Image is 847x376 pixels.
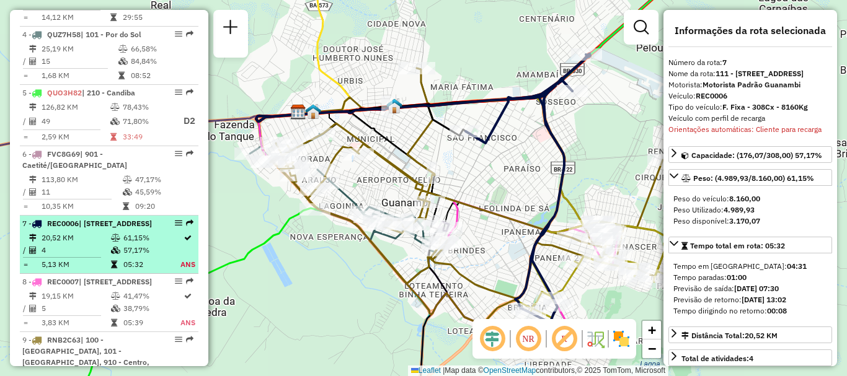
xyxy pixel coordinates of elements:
[673,261,827,272] div: Tempo em [GEOGRAPHIC_DATA]:
[47,219,79,228] span: REC0006
[130,55,193,68] td: 84,84%
[110,133,117,141] i: Tempo total em rota
[477,324,507,354] span: Ocultar deslocamento
[29,176,37,183] i: Distância Total
[673,272,827,283] div: Tempo paradas:
[175,219,182,227] em: Opções
[668,237,832,253] a: Tempo total em rota: 05:32
[41,200,122,212] td: 10,35 KM
[668,124,832,135] div: Orientações automáticas: Cliente para recarga
[673,294,827,305] div: Previsão de retorno:
[767,306,787,315] strong: 00:08
[681,354,753,363] span: Total de atividades:
[130,69,193,82] td: 08:52
[673,204,827,216] div: Peso Utilizado:
[111,319,117,326] i: Tempo total em rota
[22,186,29,198] td: /
[668,326,832,343] a: Distância Total:20,52 KM
[110,14,117,21] i: Tempo total em rota
[22,88,135,97] span: 5 -
[22,219,152,228] span: 7 -
[691,151,822,160] span: Capacidade: (176,07/308,00) 57,17%
[673,216,827,227] div: Peso disponível:
[29,247,37,254] i: Total de Atividades
[690,241,785,250] span: Tempo total em rota: 05:32
[122,113,172,129] td: 71,80%
[111,234,120,242] i: % de utilização do peso
[123,317,180,329] td: 05:39
[408,365,668,376] div: Map data © contributors,© 2025 TomTom, Microsoft
[175,89,182,96] em: Opções
[41,131,110,143] td: 2,59 KM
[642,321,661,339] a: Zoom in
[123,176,132,183] i: % de utilização do peso
[186,219,193,227] em: Rota exportada
[668,57,832,68] div: Número da rota:
[186,278,193,285] em: Rota exportada
[180,317,196,329] td: ANS
[668,25,832,37] h4: Informações da rota selecionada
[734,284,779,293] strong: [DATE] 07:30
[186,336,193,343] em: Rota exportada
[175,150,182,157] em: Opções
[668,68,832,79] div: Nome da rota:
[135,186,193,198] td: 45,59%
[611,329,631,349] img: Exibir/Ocultar setores
[47,88,82,97] span: QUO3H82
[41,43,118,55] td: 25,19 KM
[41,290,110,302] td: 19,15 KM
[29,103,37,111] i: Distância Total
[111,261,117,268] i: Tempo total em rota
[41,258,110,271] td: 5,13 KM
[29,292,37,300] i: Distância Total
[668,102,832,113] div: Tipo do veículo:
[668,169,832,186] a: Peso: (4.989,93/8.160,00) 61,15%
[668,146,832,163] a: Capacidade: (176,07/308,00) 57,17%
[47,335,81,344] span: RNB2C63
[22,11,29,24] td: =
[729,194,760,203] strong: 8.160,00
[175,278,182,285] em: Opções
[41,101,110,113] td: 126,82 KM
[22,149,127,170] span: | 901 - Caetité/[GEOGRAPHIC_DATA]
[122,11,172,24] td: 29:55
[186,30,193,38] em: Rota exportada
[135,200,193,212] td: 09:20
[186,150,193,157] em: Rota exportada
[41,302,110,315] td: 5
[513,324,543,354] span: Ocultar NR
[47,30,81,39] span: QUZ7H58
[111,247,120,254] i: % de utilização da cubagem
[411,366,441,375] a: Leaflet
[22,69,29,82] td: =
[722,58,727,67] strong: 7
[180,258,196,271] td: ANS
[41,55,118,68] td: 15
[41,173,122,186] td: 113,80 KM
[118,72,125,79] i: Tempo total em rota
[135,173,193,186] td: 47,17%
[787,261,807,271] strong: 04:31
[130,43,193,55] td: 66,58%
[184,292,192,300] i: Rota otimizada
[22,302,29,315] td: /
[111,305,120,312] i: % de utilização da cubagem
[22,113,29,129] td: /
[41,69,118,82] td: 1,68 KM
[642,339,661,358] a: Zoom out
[47,149,80,159] span: FVC8G69
[648,341,656,356] span: −
[175,336,182,343] em: Opções
[110,103,120,111] i: % de utilização do peso
[693,173,814,183] span: Peso: (4.989,93/8.160,00) 61,15%
[175,30,182,38] em: Opções
[703,80,800,89] strong: Motorista Padrão Guanambi
[79,277,152,286] span: | [STREET_ADDRESS]
[29,305,37,312] i: Total de Atividades
[22,244,29,256] td: /
[549,324,579,354] span: Exibir rótulo
[729,216,760,225] strong: 3.170,07
[673,305,827,317] div: Tempo dirigindo no retorno:
[41,232,110,244] td: 20,52 KM
[29,58,37,65] i: Total de Atividades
